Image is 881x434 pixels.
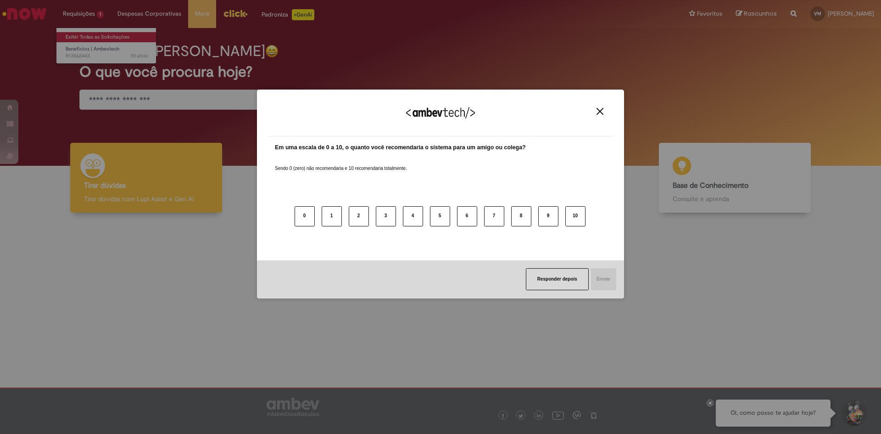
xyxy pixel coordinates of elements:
[376,206,396,226] button: 3
[457,206,477,226] button: 6
[511,206,531,226] button: 8
[538,206,558,226] button: 9
[406,107,475,118] img: Logo Ambevtech
[484,206,504,226] button: 7
[275,154,407,172] label: Sendo 0 (zero) não recomendaria e 10 recomendaria totalmente.
[275,143,526,152] label: Em uma escala de 0 a 10, o quanto você recomendaria o sistema para um amigo ou colega?
[403,206,423,226] button: 4
[349,206,369,226] button: 2
[526,268,589,290] button: Responder depois
[594,107,606,115] button: Close
[322,206,342,226] button: 1
[597,108,603,115] img: Close
[565,206,585,226] button: 10
[430,206,450,226] button: 5
[295,206,315,226] button: 0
